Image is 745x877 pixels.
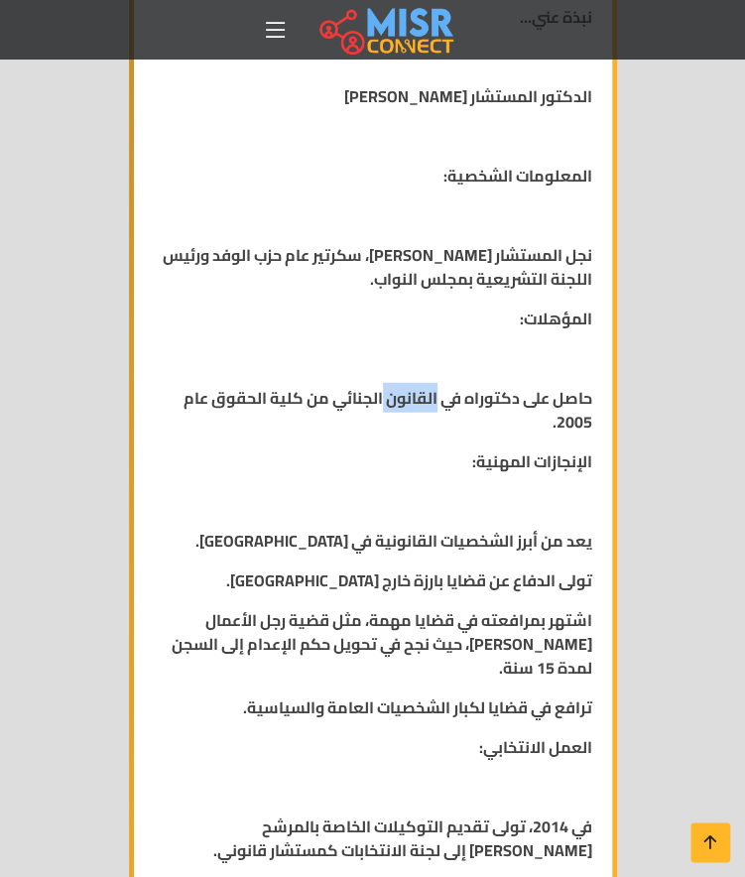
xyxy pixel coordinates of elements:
strong: الدكتور المستشار [PERSON_NAME] [344,81,592,111]
strong: العمل الانتخابي: [479,732,592,762]
strong: حاصل على دكتوراه في القانون الجنائي من كلية الحقوق عام 2005. [184,383,592,437]
strong: تولى الدفاع عن قضايا بارزة خارج [GEOGRAPHIC_DATA]. [226,565,592,595]
strong: اشتهر بمرافعته في قضايا مهمة، مثل قضية رجل الأعمال [PERSON_NAME]، حيث نجح في تحويل حكم الإعدام إل... [172,605,592,683]
strong: في 2014، تولى تقديم التوكيلات الخاصة بالمرشح [PERSON_NAME] إلى لجنة الانتخابات كمستشار قانوني. [213,812,592,865]
img: main.misr_connect [319,5,452,55]
strong: المعلومات الشخصية: [443,161,592,190]
strong: يعد من أبرز الشخصيات القانونية في [GEOGRAPHIC_DATA]. [195,526,592,556]
strong: المؤهلات: [520,304,592,333]
strong: نجل المستشار [PERSON_NAME]، سكرتير عام حزب الوفد ورئيس اللجنة التشريعية بمجلس النواب. [163,240,592,294]
strong: الإنجازات المهنية: [472,446,592,476]
strong: ترافع في قضايا لكبار الشخصيات العامة والسياسية. [243,692,592,722]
